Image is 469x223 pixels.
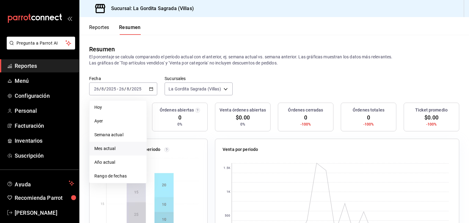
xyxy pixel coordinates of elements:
button: Pregunta a Parrot AI [7,37,75,49]
p: Venta por periodo [223,146,258,153]
span: 0 [367,113,370,122]
input: -- [126,86,129,91]
text: 1.5K [224,166,230,170]
span: / [99,86,101,91]
span: $0.00 [236,113,250,122]
span: Año actual [94,159,142,166]
text: 1K [227,190,231,194]
input: -- [101,86,104,91]
span: 0 [304,113,307,122]
span: / [104,86,106,91]
h3: Órdenes cerradas [288,107,323,113]
span: -100% [426,122,437,127]
span: Menú [15,77,74,85]
span: Rango de fechas [94,173,142,179]
span: -100% [300,122,311,127]
label: Fecha [89,76,157,81]
span: Mes actual [94,145,142,152]
span: 0 [178,113,181,122]
p: El porcentaje se calcula comparando el período actual con el anterior, ej. semana actual vs. sema... [89,54,459,66]
span: Semana actual [94,132,142,138]
span: - [117,86,118,91]
h3: Venta órdenes abiertas [220,107,266,113]
span: -100% [363,122,374,127]
div: navigation tabs [89,24,141,35]
span: / [124,86,126,91]
span: Inventarios [15,137,74,145]
span: Configuración [15,92,74,100]
span: Recomienda Parrot [15,194,74,202]
span: La Gordita Sagrada (Villas) [169,86,221,92]
span: Ayuda [15,180,66,187]
a: Pregunta a Parrot AI [4,44,75,51]
h3: Sucursal: La Gordita Sagrada (Villas) [106,5,194,12]
span: 0% [240,122,245,127]
button: Resumen [119,24,141,35]
input: -- [119,86,124,91]
span: Suscripción [15,152,74,160]
span: Pregunta a Parrot AI [16,40,66,46]
div: Resumen [89,45,115,54]
h3: Órdenes totales [353,107,384,113]
span: Personal [15,107,74,115]
h3: Órdenes abiertas [160,107,194,113]
span: Ayer [94,118,142,124]
button: Reportes [89,24,109,35]
span: Hoy [94,104,142,111]
span: Facturación [15,122,74,130]
input: -- [94,86,99,91]
span: / [129,86,131,91]
label: Sucursales [165,76,233,81]
text: 500 [225,214,230,218]
input: ---- [131,86,142,91]
input: ---- [106,86,116,91]
span: Reportes [15,62,74,70]
button: open_drawer_menu [67,16,72,21]
h3: Ticket promedio [415,107,448,113]
span: $0.00 [424,113,438,122]
span: 0% [177,122,182,127]
span: [PERSON_NAME] [15,209,74,217]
